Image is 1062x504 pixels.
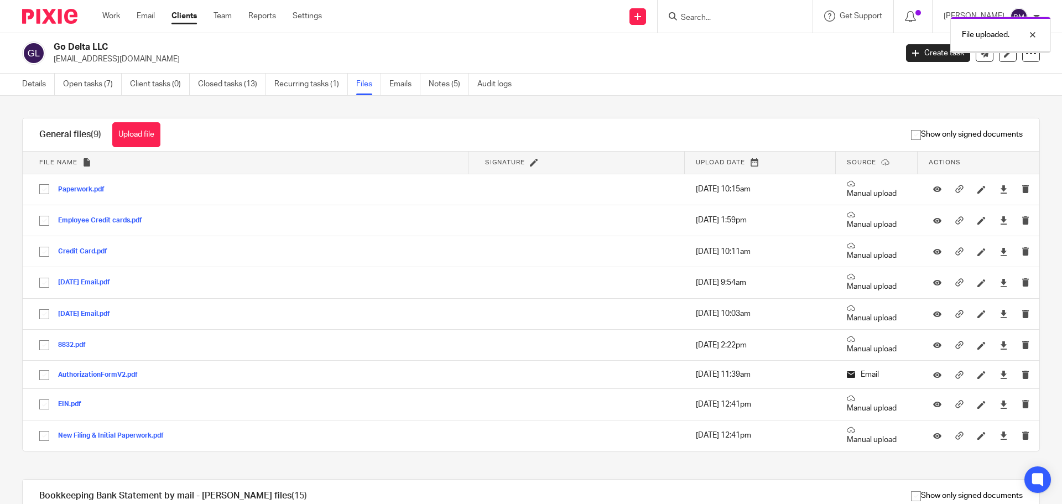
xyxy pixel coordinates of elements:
p: Manual upload [847,242,907,261]
p: Email [847,369,907,380]
span: File name [39,159,77,165]
p: [DATE] 10:15am [696,184,825,195]
p: Manual upload [847,335,907,355]
button: Paperwork.pdf [58,186,113,194]
p: Manual upload [847,304,907,324]
p: [EMAIL_ADDRESS][DOMAIN_NAME] [54,54,889,65]
p: [DATE] 2:22pm [696,340,825,351]
button: EIN.pdf [58,401,90,408]
a: Reports [248,11,276,22]
input: Select [34,425,55,446]
p: [DATE] 12:41pm [696,399,825,410]
span: (15) [291,491,307,500]
button: AuthorizationFormV2.pdf [58,371,146,379]
p: Manual upload [847,273,907,292]
p: [DATE] 11:39am [696,369,825,380]
a: Settings [293,11,322,22]
input: Select [34,272,55,293]
a: Download [999,215,1008,226]
p: [DATE] 10:11am [696,246,825,257]
a: Team [214,11,232,22]
input: Select [34,241,55,262]
input: Select [34,304,55,325]
a: Download [999,246,1008,257]
a: Closed tasks (13) [198,74,266,95]
h1: General files [39,129,101,141]
span: Signature [485,159,525,165]
a: Download [999,369,1008,380]
a: Notes (5) [429,74,469,95]
p: Manual upload [847,426,907,445]
input: Select [34,394,55,415]
h2: Go Delta LLC [54,41,722,53]
button: [DATE] Email.pdf [58,279,118,287]
a: Download [999,184,1008,195]
button: 8832.pdf [58,341,94,349]
input: Select [34,179,55,200]
a: Download [999,308,1008,319]
p: Manual upload [847,394,907,414]
a: Clients [171,11,197,22]
span: Upload date [696,159,745,165]
a: Create task [906,44,970,62]
button: New Filing & Initial Paperwork.pdf [58,432,172,440]
p: [DATE] 12:41pm [696,430,825,441]
a: Work [102,11,120,22]
input: Select [34,210,55,231]
a: Download [999,277,1008,288]
p: [DATE] 9:54am [696,277,825,288]
button: Upload file [112,122,160,147]
a: Files [356,74,381,95]
button: [DATE] Email.pdf [58,310,118,318]
a: Details [22,74,55,95]
a: Audit logs [477,74,520,95]
h1: Bookkeeping Bank Statement by mail - [PERSON_NAME] files [39,490,307,502]
a: Open tasks (7) [63,74,122,95]
img: svg%3E [1010,8,1028,25]
p: File uploaded. [962,29,1009,40]
p: [DATE] 1:59pm [696,215,825,226]
span: (9) [91,130,101,139]
input: Select [34,365,55,386]
a: Email [137,11,155,22]
p: Manual upload [847,211,907,230]
a: Emails [389,74,420,95]
a: Download [999,430,1008,441]
span: Source [847,159,876,165]
a: Download [999,399,1008,410]
button: Credit Card.pdf [58,248,116,256]
input: Select [34,335,55,356]
span: Actions [929,159,961,165]
button: Employee Credit cards.pdf [58,217,150,225]
span: Show only signed documents [911,490,1023,501]
img: Pixie [22,9,77,24]
img: svg%3E [22,41,45,65]
p: Manual upload [847,180,907,199]
span: Show only signed documents [911,129,1023,140]
a: Client tasks (0) [130,74,190,95]
a: Download [999,340,1008,351]
a: Recurring tasks (1) [274,74,348,95]
p: [DATE] 10:03am [696,308,825,319]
